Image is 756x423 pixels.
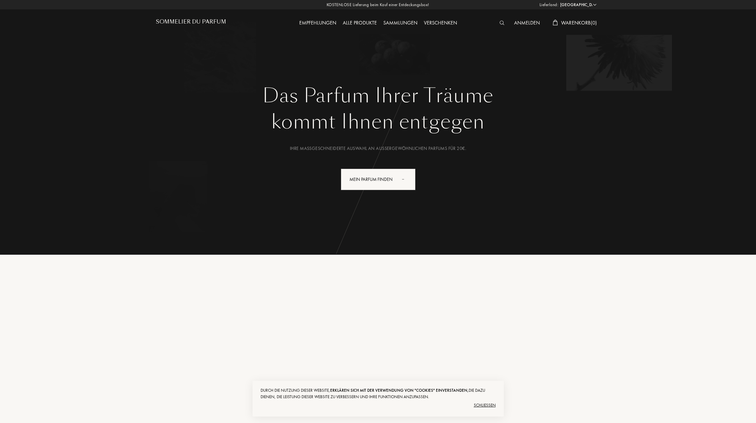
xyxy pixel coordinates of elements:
span: Warenkorb ( 0 ) [561,19,597,26]
a: Anmelden [511,19,543,26]
h1: Sommelier du Parfum [156,19,226,25]
span: erklären sich mit der Verwendung von "Cookies" einverstanden, [330,388,469,393]
img: cart_white.svg [553,20,558,25]
div: Empfehlungen [296,19,340,27]
div: Ihre maßgeschneiderte Auswahl an außergewöhnlichen Parfums für 20€. [161,145,596,152]
img: arrow_w.png [592,2,597,7]
a: Verschenken [421,19,460,26]
a: Sammlungen [380,19,421,26]
div: kommt Ihnen entgegen [161,107,596,136]
a: Alle Produkte [340,19,380,26]
a: Sommelier du Parfum [156,19,226,27]
a: Empfehlungen [296,19,340,26]
a: Mein Parfum findenanimation [336,169,420,190]
div: Alle Produkte [340,19,380,27]
div: Durch die Nutzung dieser Website, die dazu dienen, die Leistung dieser Website zu verbessern und ... [261,387,496,400]
img: search_icn_white.svg [500,21,504,25]
span: Lieferland: [540,2,559,8]
div: Verschenken [421,19,460,27]
div: Sammlungen [380,19,421,27]
div: Mein Parfum finden [341,169,416,190]
div: animation [400,172,413,185]
div: Anmelden [511,19,543,27]
h1: Das Parfum Ihrer Träume [161,84,596,107]
div: Schließen [261,400,496,410]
